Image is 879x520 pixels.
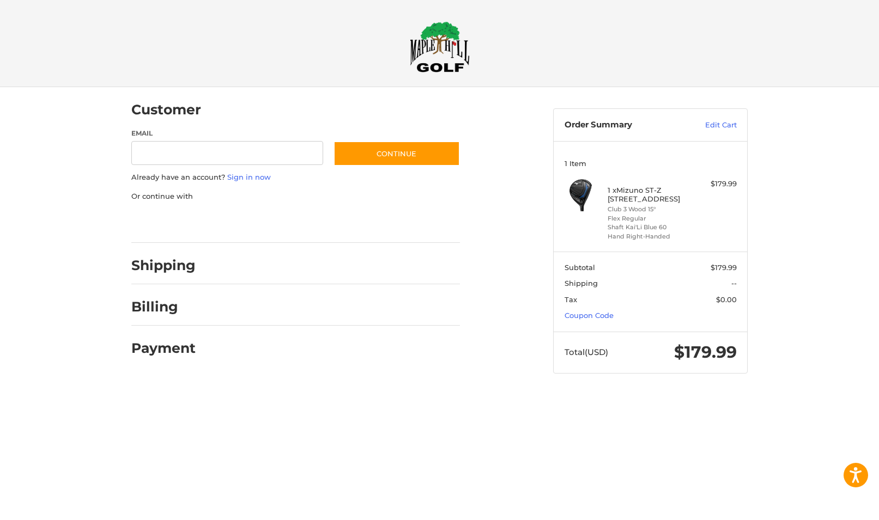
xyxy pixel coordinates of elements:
li: Shaft Kai'Li Blue 60 [608,223,691,232]
h2: Billing [131,298,195,315]
a: Sign in now [227,173,271,181]
span: $179.99 [674,342,737,362]
span: $0.00 [716,295,737,304]
iframe: PayPal-venmo [313,212,395,232]
a: Coupon Code [565,311,614,320]
li: Club 3 Wood 15° [608,205,691,214]
span: $179.99 [711,263,737,272]
h2: Customer [131,101,201,118]
iframe: PayPal-paypal [128,212,210,232]
p: Or continue with [131,191,460,202]
label: Email [131,129,323,138]
span: -- [731,279,737,287]
li: Flex Regular [608,214,691,223]
span: Subtotal [565,263,595,272]
iframe: PayPal-paylater [220,212,302,232]
p: Already have an account? [131,172,460,183]
h3: Order Summary [565,120,682,131]
span: Total (USD) [565,347,608,357]
li: Hand Right-Handed [608,232,691,241]
button: Continue [334,141,460,166]
h2: Shipping [131,257,196,274]
h4: 1 x Mizuno ST-Z [STREET_ADDRESS] [608,186,691,204]
span: Shipping [565,279,598,287]
a: Edit Cart [682,120,737,131]
img: Maple Hill Golf [410,21,470,72]
span: Tax [565,295,577,304]
h3: 1 Item [565,159,737,168]
div: $179.99 [694,179,737,189]
h2: Payment [131,340,196,357]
